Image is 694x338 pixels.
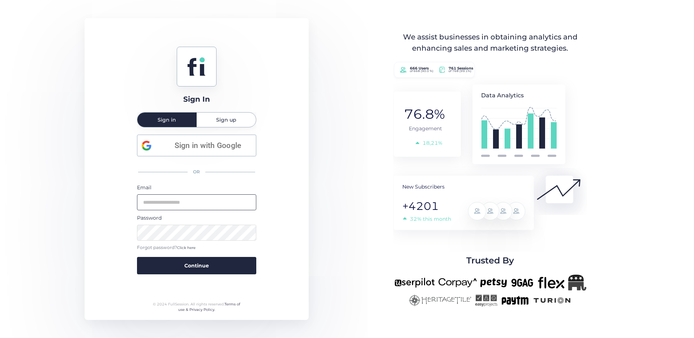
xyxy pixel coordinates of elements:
[501,294,529,307] img: paytm-new.png
[137,244,256,251] div: Forgot password?
[158,117,176,122] span: Sign in
[410,69,433,73] tspan: of 668 (90.0 %)
[402,183,445,190] tspan: New Subscribers
[481,92,524,99] tspan: Data Analytics
[177,245,196,250] span: Click here
[449,69,472,73] tspan: of 768 (99.1%)
[394,275,435,291] img: userpilot-new.png
[410,66,429,71] tspan: 666 Users
[449,66,474,71] tspan: 761 Sessions
[480,275,507,291] img: petsy-new.png
[532,294,572,307] img: turion-new.png
[137,164,256,180] div: OR
[423,139,442,146] tspan: 18,21%
[410,216,451,222] tspan: 32% this month
[137,214,256,222] div: Password
[402,199,439,213] tspan: +4201
[184,262,209,270] span: Continue
[466,254,514,267] span: Trusted By
[438,275,477,291] img: corpay-new.png
[568,275,586,291] img: Republicanlogo-bw.png
[137,183,256,191] div: Email
[216,117,236,122] span: Sign up
[538,275,565,291] img: flex-new.png
[475,294,497,307] img: easyprojects-new.png
[183,94,210,105] div: Sign In
[137,257,256,274] button: Continue
[404,106,445,122] tspan: 76.8%
[408,294,471,307] img: heritagetile-new.png
[395,31,586,54] div: We assist businesses in obtaining analytics and enhancing sales and marketing strategies.
[409,125,442,132] tspan: Engagement
[164,140,252,152] span: Sign in with Google
[510,275,534,291] img: 9gag-new.png
[150,301,243,313] div: © 2024 FullSession. All rights reserved.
